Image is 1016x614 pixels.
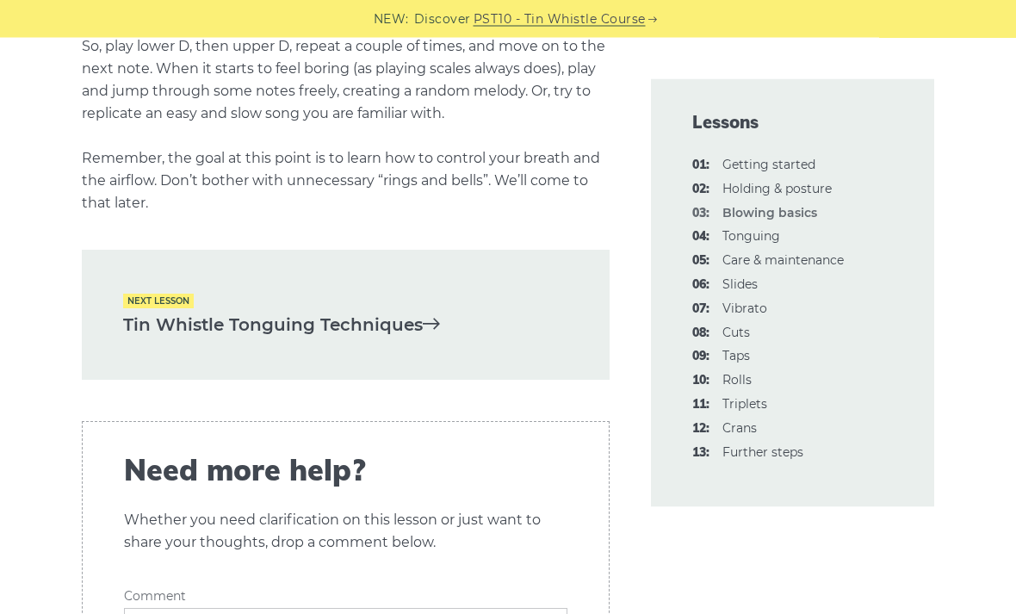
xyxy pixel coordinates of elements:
[722,205,817,220] strong: Blowing basics
[124,510,567,555] p: Whether you need clarification on this lesson or just want to share your thoughts, drop a comment...
[692,179,709,200] span: 02:
[692,394,709,415] span: 11:
[124,590,567,605] label: Comment
[692,299,709,319] span: 07:
[692,323,709,344] span: 08:
[374,9,409,29] span: NEW:
[123,312,567,340] a: Tin Whistle Tonguing Techniques
[692,155,709,176] span: 01:
[123,295,194,309] span: Next lesson
[722,157,815,172] a: 01:Getting started
[722,325,750,340] a: 08:Cuts
[124,454,567,489] span: Need more help?
[414,9,471,29] span: Discover
[722,372,752,388] a: 10:Rolls
[692,370,709,391] span: 10:
[692,443,709,463] span: 13:
[722,181,832,196] a: 02:Holding & posture
[692,275,709,295] span: 06:
[722,301,767,316] a: 07:Vibrato
[722,228,780,244] a: 04:Tonguing
[692,226,709,247] span: 04:
[692,251,709,271] span: 05:
[474,9,646,29] a: PST10 - Tin Whistle Course
[722,444,803,460] a: 13:Further steps
[722,276,758,292] a: 06:Slides
[722,396,767,412] a: 11:Triplets
[692,419,709,439] span: 12:
[692,203,709,224] span: 03:
[722,252,844,268] a: 05:Care & maintenance
[722,348,750,363] a: 09:Taps
[692,346,709,367] span: 09:
[692,110,893,134] span: Lessons
[722,420,757,436] a: 12:Crans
